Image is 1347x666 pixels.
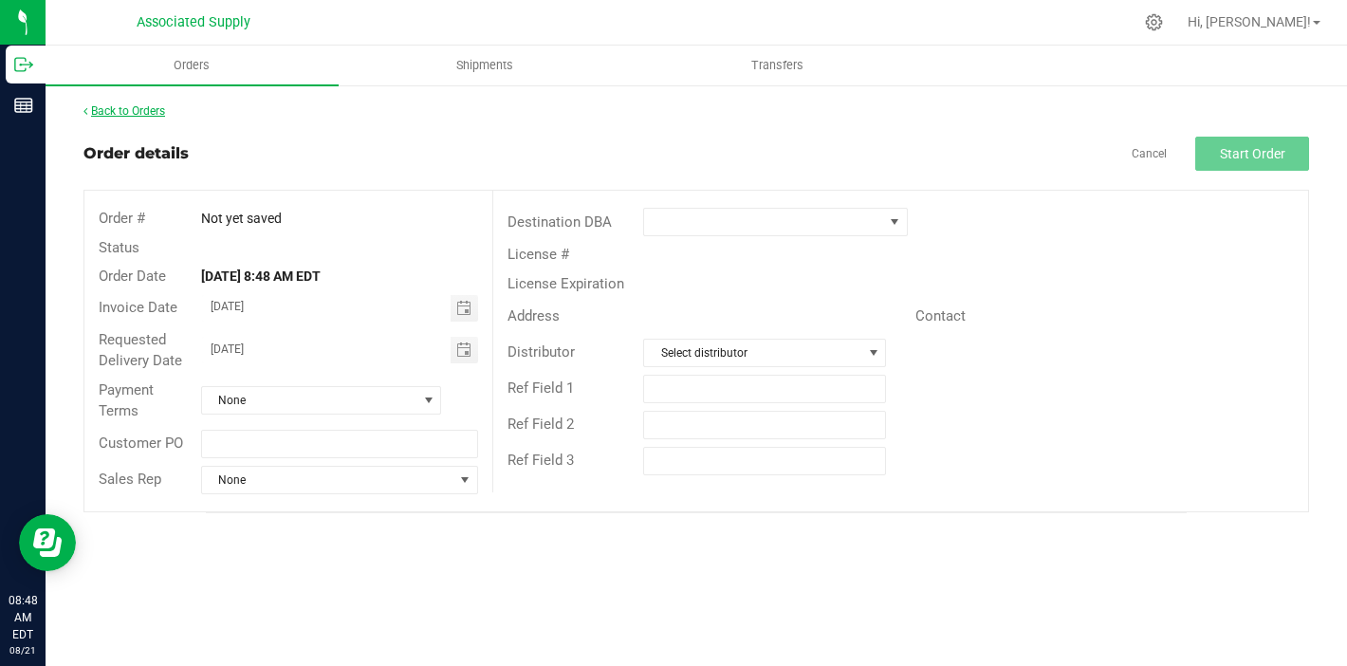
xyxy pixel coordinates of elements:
[631,46,924,85] a: Transfers
[1220,146,1285,161] span: Start Order
[202,467,454,493] span: None
[1188,14,1311,29] span: Hi, [PERSON_NAME]!
[19,514,76,571] iframe: Resource center
[339,46,632,85] a: Shipments
[201,211,282,226] span: Not yet saved
[451,337,478,363] span: Toggle calendar
[99,471,161,488] span: Sales Rep
[148,57,235,74] span: Orders
[726,57,829,74] span: Transfers
[137,14,250,30] span: Associated Supply
[99,381,154,420] span: Payment Terms
[431,57,539,74] span: Shipments
[9,592,37,643] p: 08:48 AM EDT
[644,340,861,366] span: Select distributor
[201,268,321,284] strong: [DATE] 8:48 AM EDT
[99,435,183,452] span: Customer PO
[507,213,612,231] span: Destination DBA
[99,299,177,316] span: Invoice Date
[83,104,165,118] a: Back to Orders
[451,295,478,322] span: Toggle calendar
[507,452,574,469] span: Ref Field 3
[507,307,560,324] span: Address
[507,275,624,292] span: License Expiration
[202,387,417,414] span: None
[1195,137,1309,171] button: Start Order
[99,331,182,370] span: Requested Delivery Date
[9,643,37,657] p: 08/21
[507,379,574,397] span: Ref Field 1
[46,46,339,85] a: Orders
[14,96,33,115] inline-svg: Reports
[915,307,966,324] span: Contact
[1132,146,1167,162] a: Cancel
[1142,13,1166,31] div: Manage settings
[99,210,145,227] span: Order #
[83,142,189,165] div: Order details
[507,343,575,361] span: Distributor
[507,416,574,433] span: Ref Field 2
[99,239,139,256] span: Status
[99,268,166,285] span: Order Date
[507,246,569,263] span: License #
[14,55,33,74] inline-svg: Outbound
